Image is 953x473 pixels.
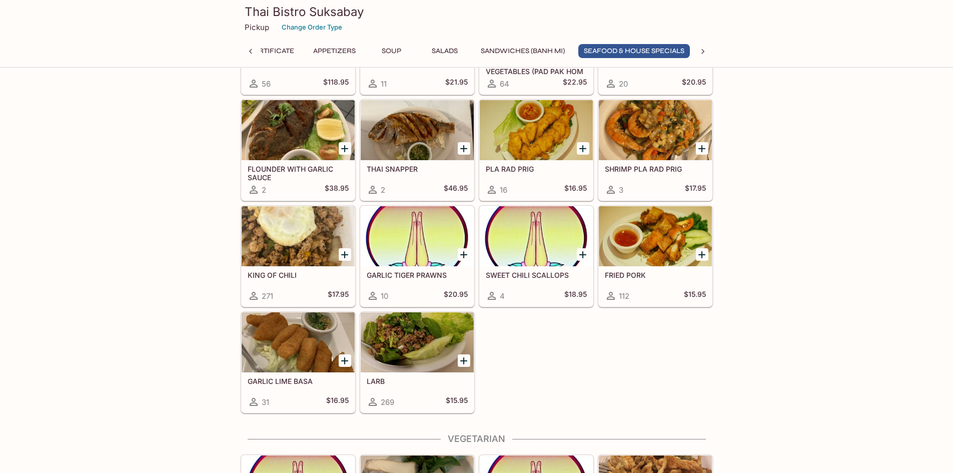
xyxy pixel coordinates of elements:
a: THAI SNAPPER2$46.95 [360,100,474,201]
h5: $15.95 [446,396,468,408]
h5: $22.95 [563,78,587,90]
button: Add GARLIC TIGER PRAWNS [458,248,470,261]
h5: $16.95 [564,184,587,196]
div: PLA RAD PRIG [480,100,593,160]
h5: $18.95 [564,290,587,302]
a: FLOUNDER WITH GARLIC SAUCE2$38.95 [241,100,355,201]
div: GARLIC TIGER PRAWNS [361,206,474,266]
div: FRIED PORK [599,206,712,266]
h3: Thai Bistro Suksabay [245,4,709,20]
h5: $118.95 [323,78,349,90]
span: 269 [381,397,394,407]
h5: $21.95 [445,78,468,90]
button: Add THAI SNAPPER [458,142,470,155]
button: Add FLOUNDER WITH GARLIC SAUCE [339,142,351,155]
h5: PLA RAD PRIG [486,165,587,173]
h5: $17.95 [685,184,706,196]
p: Pickup [245,23,269,32]
h5: $16.95 [326,396,349,408]
span: 56 [262,79,271,89]
button: Appetizers [308,44,361,58]
h4: Vegetarian [241,433,713,444]
h5: SHRIMP PLA RAD PRIG [605,165,706,173]
button: Change Order Type [277,20,347,35]
div: THAI SNAPPER [361,100,474,160]
h5: $20.95 [444,290,468,302]
h5: $20.95 [682,78,706,90]
h5: $38.95 [325,184,349,196]
div: SWEET CHILI SCALLOPS [480,206,593,266]
button: Add SWEET CHILI SCALLOPS [577,248,589,261]
a: LARB269$15.95 [360,312,474,413]
button: Seafood & House Specials [578,44,690,58]
h5: THAI SNAPPER [367,165,468,173]
button: Add LARB [458,354,470,367]
div: LARB [361,312,474,372]
div: SHRIMP PLA RAD PRIG [599,100,712,160]
span: 2 [381,185,385,195]
span: 31 [262,397,269,407]
button: Salads [422,44,467,58]
h5: $17.95 [328,290,349,302]
a: FRIED PORK112$15.95 [598,206,712,307]
button: Add SHRIMP PLA RAD PRIG [696,142,708,155]
a: SWEET CHILI SCALLOPS4$18.95 [479,206,593,307]
span: 112 [619,291,629,301]
a: GARLIC LIME BASA31$16.95 [241,312,355,413]
button: Gift Certificate [226,44,300,58]
h5: GARLIC LIME BASA [248,377,349,385]
a: PLA RAD PRIG16$16.95 [479,100,593,201]
span: 20 [619,79,628,89]
h5: $46.95 [444,184,468,196]
span: 64 [500,79,509,89]
h5: KING OF CHILI [248,271,349,279]
span: 3 [619,185,623,195]
span: 4 [500,291,505,301]
button: Add FRIED PORK [696,248,708,261]
span: 10 [381,291,388,301]
h5: SWEET CHILI SCALLOPS [486,271,587,279]
span: 271 [262,291,273,301]
button: Add GARLIC LIME BASA [339,354,351,367]
h5: GARLIC TIGER PRAWNS [367,271,468,279]
button: Add PLA RAD PRIG [577,142,589,155]
span: 2 [262,185,266,195]
button: Soup [369,44,414,58]
a: SHRIMP PLA RAD PRIG3$17.95 [598,100,712,201]
div: GARLIC LIME BASA [242,312,355,372]
h5: $15.95 [684,290,706,302]
div: FLOUNDER WITH GARLIC SAUCE [242,100,355,160]
div: KING OF CHILI [242,206,355,266]
span: 16 [500,185,507,195]
h5: FLOUNDER WITH GARLIC SAUCE [248,165,349,181]
h5: FRIED PORK [605,271,706,279]
span: 11 [381,79,387,89]
button: Sandwiches (Banh Mi) [475,44,570,58]
button: Add KING OF CHILI [339,248,351,261]
h5: LARB [367,377,468,385]
a: GARLIC TIGER PRAWNS10$20.95 [360,206,474,307]
a: KING OF CHILI271$17.95 [241,206,355,307]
